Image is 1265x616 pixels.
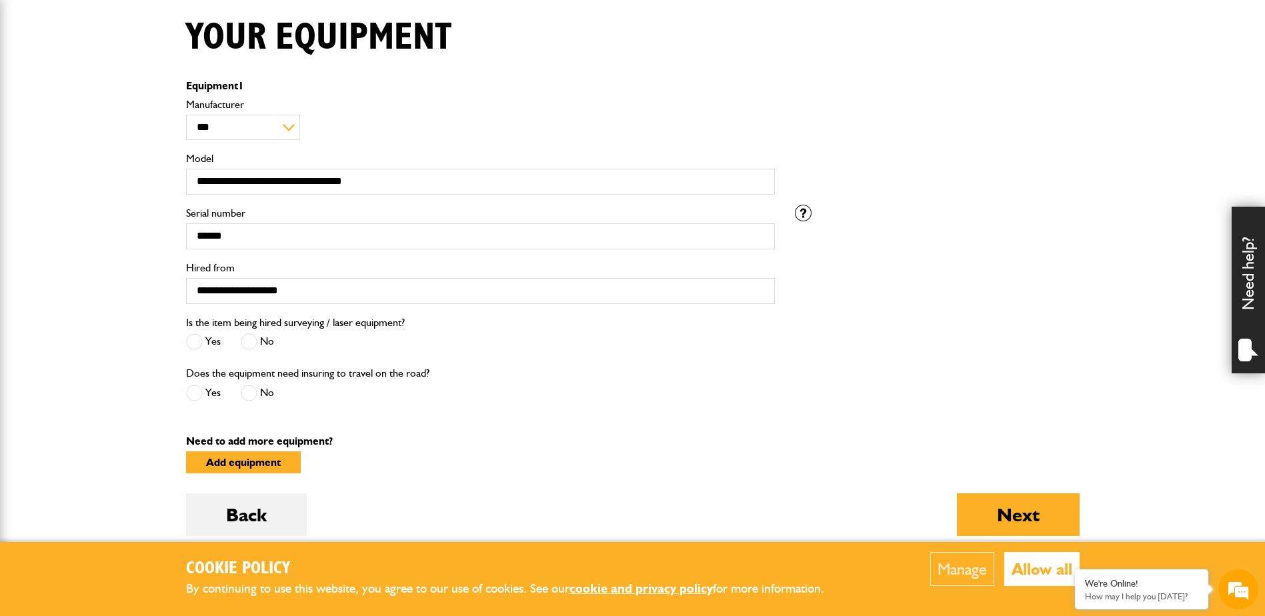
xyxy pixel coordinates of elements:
[1085,591,1198,601] p: How may I help you today?
[186,579,846,599] p: By continuing to use this website, you agree to our use of cookies. See our for more information.
[238,79,244,92] span: 1
[186,317,405,328] label: Is the item being hired surveying / laser equipment?
[186,208,775,219] label: Serial number
[569,581,713,596] a: cookie and privacy policy
[1232,207,1265,373] div: Need help?
[186,451,301,473] button: Add equipment
[186,81,775,91] p: Equipment
[186,153,775,164] label: Model
[186,263,775,273] label: Hired from
[186,99,775,110] label: Manufacturer
[186,333,221,350] label: Yes
[186,368,429,379] label: Does the equipment need insuring to travel on the road?
[186,493,307,536] button: Back
[1004,552,1080,586] button: Allow all
[241,333,274,350] label: No
[186,436,1080,447] p: Need to add more equipment?
[186,15,451,60] h1: Your equipment
[1085,578,1198,589] div: We're Online!
[241,385,274,401] label: No
[957,493,1080,536] button: Next
[186,385,221,401] label: Yes
[186,559,846,579] h2: Cookie Policy
[930,552,994,586] button: Manage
